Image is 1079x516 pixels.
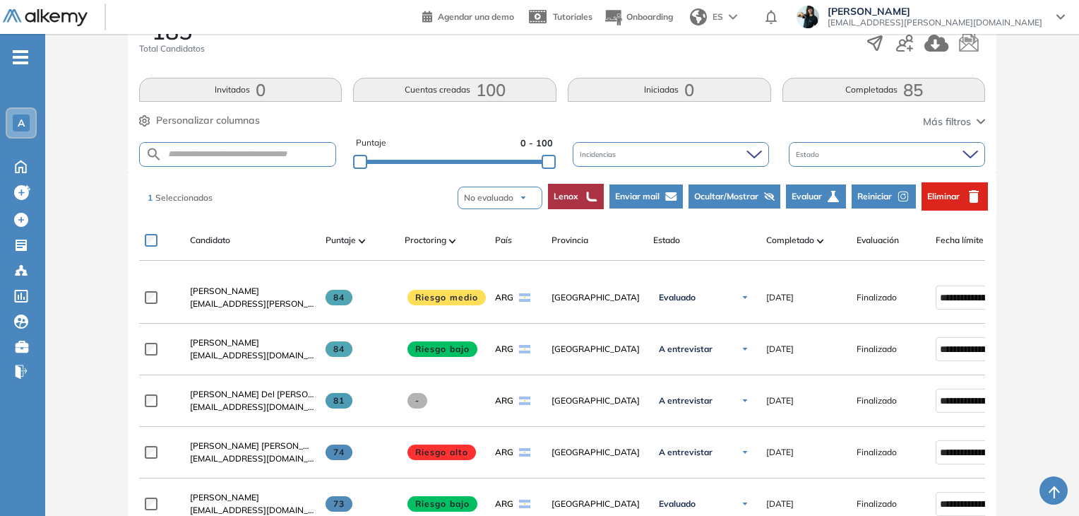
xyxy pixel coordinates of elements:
[190,440,314,452] a: [PERSON_NAME] [PERSON_NAME]
[729,14,737,20] img: arrow
[659,292,696,303] span: Evaluado
[326,496,353,512] span: 73
[927,190,960,203] span: Eliminar
[190,491,314,504] a: [PERSON_NAME]
[857,190,892,203] span: Reiniciar
[407,290,487,305] span: Riesgo medio
[653,234,680,247] span: Estado
[13,56,28,59] i: -
[148,192,153,203] span: 1
[326,234,356,247] span: Puntaje
[857,498,897,510] span: Finalizado
[155,192,213,203] span: Seleccionados
[190,492,259,503] span: [PERSON_NAME]
[552,498,642,510] span: [GEOGRAPHIC_DATA]
[626,11,673,22] span: Onboarding
[741,293,749,302] img: Ícono de flecha
[936,234,984,247] span: Fecha límite
[405,234,446,247] span: Proctoring
[422,7,514,24] a: Agendar una demo
[495,343,513,356] span: ARG
[326,341,353,357] span: 84
[519,448,530,457] img: ARG
[659,498,696,510] span: Evaluado
[857,343,897,356] span: Finalizado
[694,190,758,203] span: Ocultar/Mostrar
[190,234,230,247] span: Candidato
[519,194,527,202] img: arrow
[326,290,353,305] span: 84
[688,184,780,209] button: Ocultar/Mostrar
[766,446,794,459] span: [DATE]
[552,234,588,247] span: Provincia
[190,337,259,348] span: [PERSON_NAME]
[326,445,353,460] span: 74
[552,291,642,304] span: [GEOGRAPHIC_DATA]
[495,291,513,304] span: ARG
[519,500,530,508] img: ARG
[766,291,794,304] span: [DATE]
[520,136,553,150] span: 0 - 100
[766,234,814,247] span: Completado
[857,446,897,459] span: Finalizado
[438,11,514,22] span: Agendar una demo
[407,445,477,460] span: Riesgo alto
[3,9,88,27] img: Logo
[407,341,478,357] span: Riesgo bajo
[568,78,771,102] button: Iniciadas0
[190,285,314,298] a: [PERSON_NAME]
[552,343,642,356] span: [GEOGRAPHIC_DATA]
[817,239,824,243] img: [missing "en.ARROW_ALT" translation]
[922,182,988,211] button: Eliminar
[857,394,897,407] span: Finalizado
[659,395,713,406] span: A entrevistar
[792,190,822,203] span: Evaluar
[659,344,713,355] span: A entrevistar
[190,389,346,399] span: [PERSON_NAME] Del [PERSON_NAME]
[553,11,592,22] span: Tutoriales
[857,234,899,247] span: Evaluación
[828,6,1042,17] span: [PERSON_NAME]
[923,115,985,129] button: Más filtros
[190,349,314,362] span: [EMAIL_ADDRESS][DOMAIN_NAME]
[190,388,314,401] a: [PERSON_NAME] Del [PERSON_NAME]
[356,136,386,150] span: Puntaje
[353,78,556,102] button: Cuentas creadas100
[580,149,619,160] span: Incidencias
[190,452,314,465] span: [EMAIL_ADDRESS][DOMAIN_NAME]
[573,142,769,167] div: Incidencias
[766,498,794,510] span: [DATE]
[519,293,530,302] img: ARG
[741,345,749,353] img: Ícono de flecha
[139,113,260,128] button: Personalizar columnas
[852,184,916,209] button: Reiniciar
[519,345,530,353] img: ARG
[828,17,1042,28] span: [EMAIL_ADDRESS][PERSON_NAME][DOMAIN_NAME]
[786,184,846,209] button: Evaluar
[548,184,604,209] button: Lenox
[495,234,512,247] span: País
[139,42,205,55] span: Total Candidatos
[789,142,985,167] div: Estado
[519,397,530,405] img: ARG
[407,496,478,512] span: Riesgo bajo
[190,336,314,349] a: [PERSON_NAME]
[615,190,660,203] span: Enviar mail
[190,286,259,296] span: [PERSON_NAME]
[190,440,330,451] span: [PERSON_NAME] [PERSON_NAME]
[326,393,353,409] span: 81
[923,115,971,129] span: Más filtros
[190,401,314,414] span: [EMAIL_ADDRESS][DOMAIN_NAME]
[552,394,642,407] span: [GEOGRAPHIC_DATA]
[584,189,598,204] img: lenox.jpg
[741,500,749,508] img: Ícono de flecha
[857,291,897,304] span: Finalizado
[449,239,456,243] img: [missing "en.ARROW_ALT" translation]
[495,394,513,407] span: ARG
[741,448,749,457] img: Ícono de flecha
[609,184,683,209] button: Enviar mail
[359,239,366,243] img: [missing "en.ARROW_ALT" translation]
[782,78,986,102] button: Completadas85
[156,113,260,128] span: Personalizar columnas
[604,2,673,33] button: Onboarding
